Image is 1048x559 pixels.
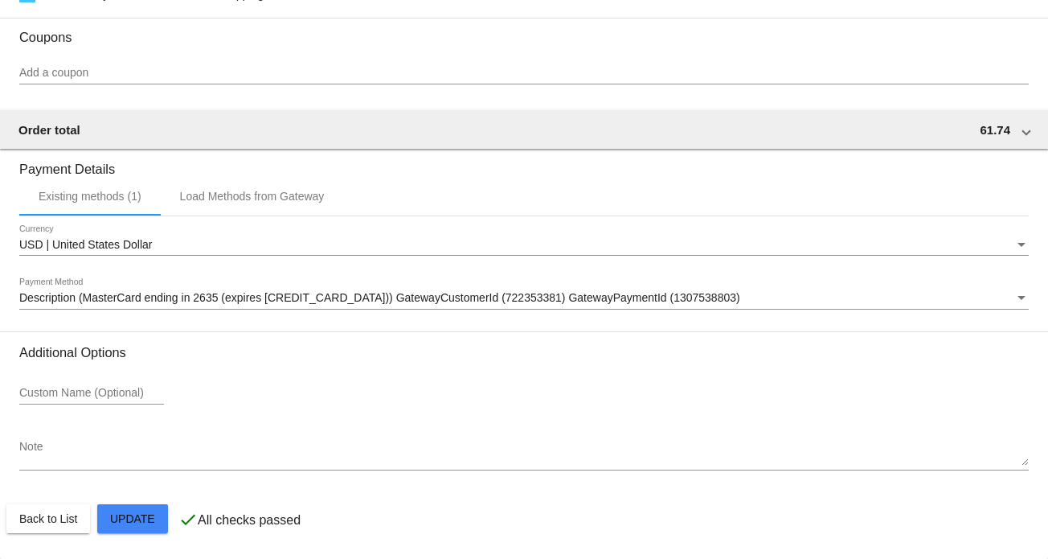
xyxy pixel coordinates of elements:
button: Update [97,504,168,533]
span: Description (MasterCard ending in 2635 (expires [CREDIT_CARD_DATA])) GatewayCustomerId (722353381... [19,291,740,304]
span: Update [110,512,155,525]
span: 61.74 [980,123,1010,137]
mat-icon: check [178,510,198,529]
span: USD | United States Dollar [19,238,152,251]
div: Load Methods from Gateway [180,190,325,203]
h3: Additional Options [19,345,1029,360]
mat-select: Payment Method [19,292,1029,305]
input: Add a coupon [19,67,1029,80]
span: Order total [18,123,80,137]
h3: Payment Details [19,150,1029,177]
h3: Coupons [19,18,1029,45]
p: All checks passed [198,513,301,528]
input: Custom Name (Optional) [19,387,164,400]
div: Existing methods (1) [39,190,141,203]
mat-select: Currency [19,239,1029,252]
span: Back to List [19,512,77,525]
button: Back to List [6,504,90,533]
